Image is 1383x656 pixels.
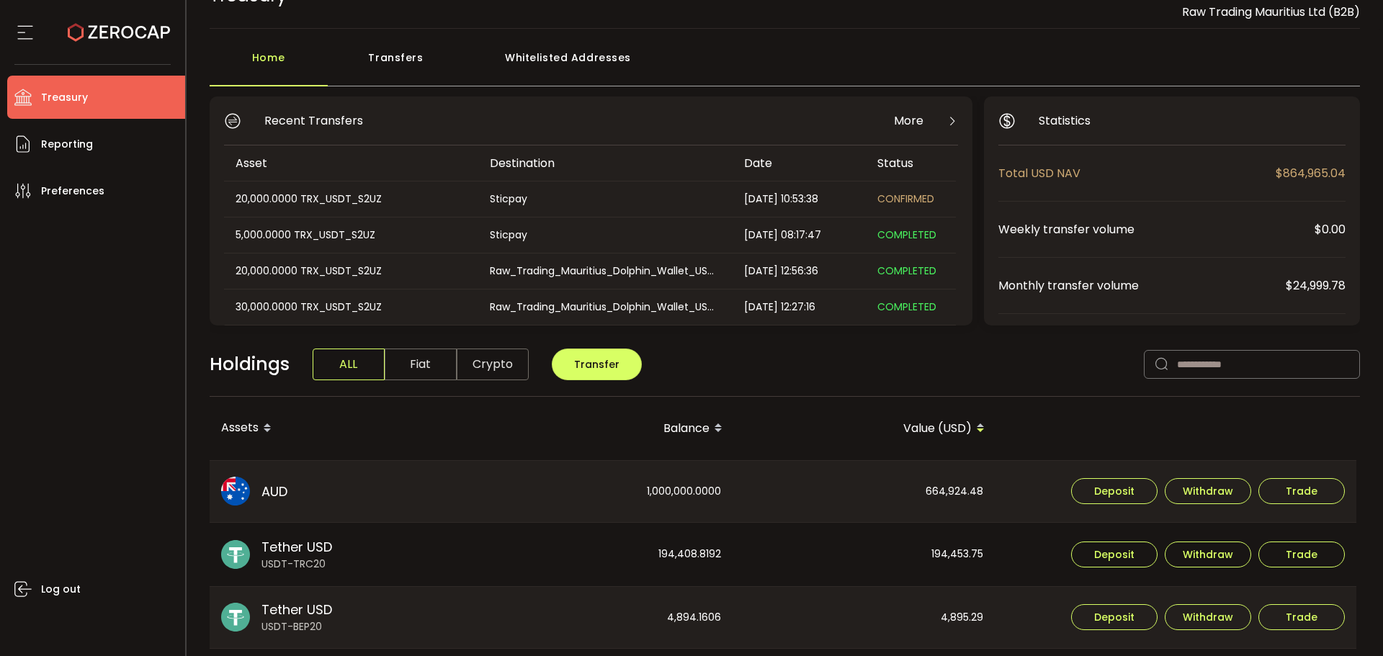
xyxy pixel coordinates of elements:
div: Destination [478,155,733,171]
span: Raw Trading Mauritius Ltd (B2B) [1182,4,1360,20]
div: 5,000.0000 TRX_USDT_S2UZ [224,227,477,243]
img: usdt_portfolio.svg [221,603,250,632]
span: ALL [313,349,385,380]
span: Recent Transfers [264,112,363,130]
span: Deposit [1094,612,1134,622]
span: Statistics [1039,112,1091,130]
button: Trade [1258,604,1345,630]
span: COMPLETED [877,264,936,278]
span: USDT-TRC20 [261,557,332,572]
span: More [894,112,923,130]
button: Withdraw [1165,542,1251,567]
span: Withdraw [1183,549,1233,560]
div: [DATE] 10:53:38 [733,191,866,207]
button: Trade [1258,478,1345,504]
div: Value (USD) [734,416,996,441]
span: Deposit [1094,486,1134,496]
span: COMPLETED [877,300,936,314]
span: Trade [1286,486,1317,496]
div: 4,895.29 [734,587,995,649]
span: Total USD NAV [998,164,1276,182]
div: 4,894.1606 [472,587,733,649]
span: USDT-BEP20 [261,619,332,634]
div: Asset [224,155,478,171]
button: Deposit [1071,542,1158,567]
div: Raw_Trading_Mauritius_Dolphin_Wallet_USDT [478,263,731,279]
div: Date [733,155,866,171]
button: Deposit [1071,478,1158,504]
button: Trade [1258,542,1345,567]
span: Deposit [1094,549,1134,560]
span: Tether USD [261,600,332,619]
div: 664,924.48 [734,461,995,523]
iframe: Chat Widget [1311,587,1383,656]
span: Holdings [210,351,290,378]
span: Withdraw [1183,612,1233,622]
span: Trade [1286,612,1317,622]
span: Crypto [457,349,529,380]
div: [DATE] 08:17:47 [733,227,866,243]
span: $864,965.04 [1276,164,1346,182]
span: Reporting [41,134,93,155]
span: Tether USD [261,537,332,557]
button: Deposit [1071,604,1158,630]
span: COMPLETED [877,228,936,242]
div: Whitelisted Addresses [465,43,672,86]
div: Transfers [328,43,465,86]
div: 30,000.0000 TRX_USDT_S2UZ [224,299,477,315]
div: 20,000.0000 TRX_USDT_S2UZ [224,263,477,279]
div: 194,408.8192 [472,523,733,586]
span: Preferences [41,181,104,202]
img: aud_portfolio.svg [221,477,250,506]
div: Home [210,43,328,86]
span: Monthly transfer volume [998,277,1286,295]
div: Status [866,155,956,171]
div: Raw_Trading_Mauritius_Dolphin_Wallet_USDT [478,299,731,315]
div: Sticpay [478,191,731,207]
button: Transfer [552,349,642,380]
span: Transfer [574,357,619,372]
button: Withdraw [1165,604,1251,630]
img: usdt_portfolio.svg [221,540,250,569]
span: Treasury [41,87,88,108]
div: [DATE] 12:56:36 [733,263,866,279]
span: CONFIRMED [877,192,934,206]
span: Fiat [385,349,457,380]
span: Trade [1286,549,1317,560]
div: [DATE] 12:27:16 [733,299,866,315]
span: AUD [261,482,287,501]
span: Withdraw [1183,486,1233,496]
div: 20,000.0000 TRX_USDT_S2UZ [224,191,477,207]
div: Balance [472,416,734,441]
span: $0.00 [1315,220,1346,238]
div: 1,000,000.0000 [472,461,733,523]
div: Sticpay [478,227,731,243]
div: 194,453.75 [734,523,995,586]
span: Weekly transfer volume [998,220,1315,238]
div: Assets [210,416,472,441]
span: Log out [41,579,81,600]
button: Withdraw [1165,478,1251,504]
span: $24,999.78 [1286,277,1346,295]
